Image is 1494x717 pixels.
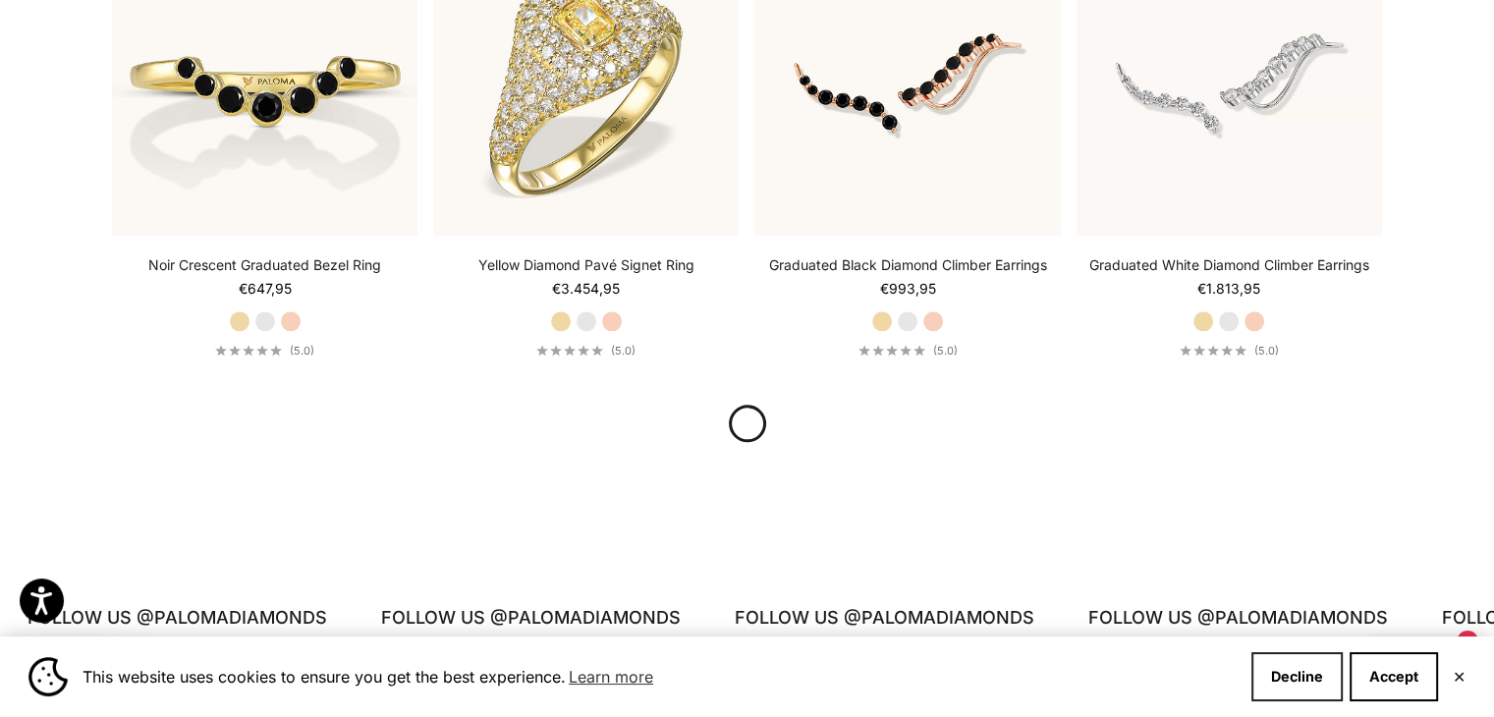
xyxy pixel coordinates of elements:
[215,344,314,358] a: 5.0 out of 5.0 stars(5.0)
[28,657,68,696] img: Cookie banner
[215,345,282,356] div: 5.0 out of 5.0 stars
[1254,344,1279,358] span: (5.0)
[1251,652,1343,701] button: Decline
[239,279,292,299] sale-price: €647,95
[83,662,1236,691] span: This website uses cookies to ensure you get the best experience.
[536,345,603,356] div: 5.0 out of 5.0 stars
[933,344,958,358] span: (5.0)
[257,603,557,633] p: FOLLOW US @PALOMADIAMONDS
[536,344,636,358] a: 5.0 out of 5.0 stars(5.0)
[1197,279,1260,299] sale-price: €1.813,95
[552,279,620,299] sale-price: €3.454,95
[290,344,314,358] span: (5.0)
[880,279,936,299] sale-price: €993,95
[1180,345,1246,356] div: 5.0 out of 5.0 stars
[611,344,636,358] span: (5.0)
[478,255,694,275] a: Yellow Diamond Pavé Signet Ring
[566,662,656,691] a: Learn more
[1089,255,1369,275] a: Graduated White Diamond Climber Earrings
[611,603,911,633] p: FOLLOW US @PALOMADIAMONDS
[148,255,381,275] a: Noir Crescent Graduated Bezel Ring
[769,255,1047,275] a: Graduated Black Diamond Climber Earrings
[858,345,925,356] div: 5.0 out of 5.0 stars
[1350,652,1438,701] button: Accept
[965,603,1264,633] p: FOLLOW US @PALOMADIAMONDS
[1453,671,1466,683] button: Close
[1180,344,1279,358] a: 5.0 out of 5.0 stars(5.0)
[858,344,958,358] a: 5.0 out of 5.0 stars(5.0)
